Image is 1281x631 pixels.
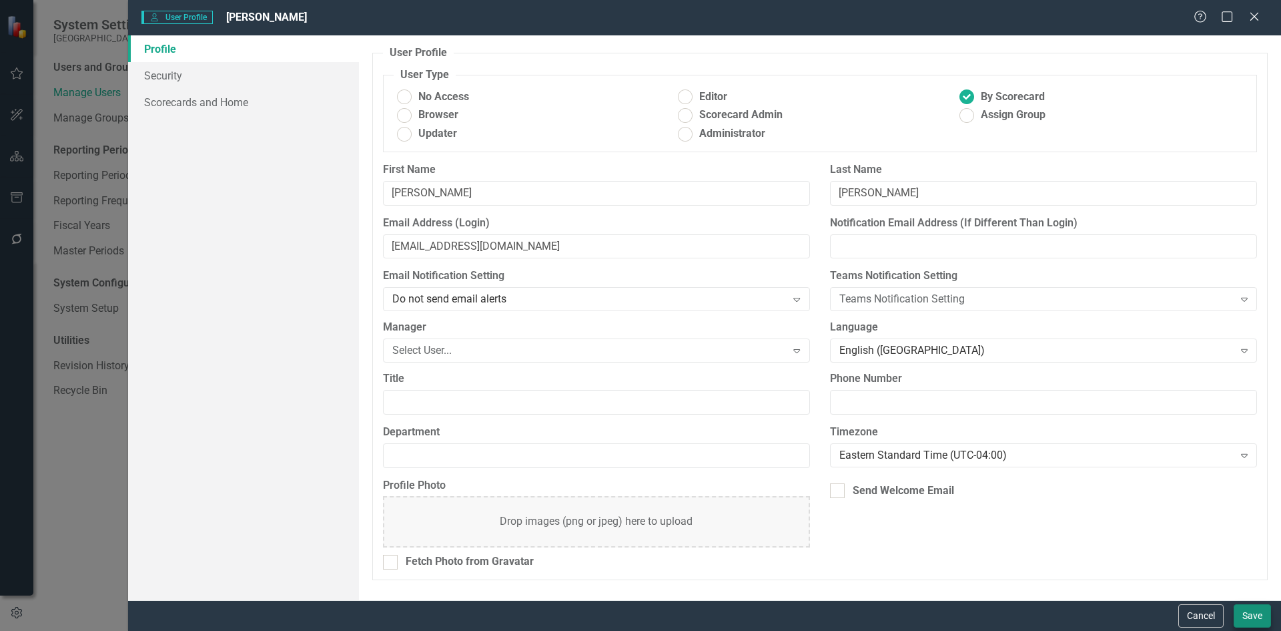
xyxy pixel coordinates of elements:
label: Teams Notification Setting [830,268,1257,284]
span: Administrator [699,126,765,142]
a: Profile [128,35,359,62]
span: By Scorecard [981,89,1045,105]
label: Email Notification Setting [383,268,810,284]
label: Title [383,371,810,387]
label: Profile Photo [383,478,810,493]
label: Manager [383,320,810,335]
div: Eastern Standard Time (UTC-04:00) [839,447,1234,463]
div: Fetch Photo from Gravatar [406,554,534,570]
span: Browser [418,108,458,123]
span: Editor [699,89,727,105]
span: Updater [418,126,457,142]
div: Drop images (png or jpeg) here to upload [500,514,693,530]
label: Email Address (Login) [383,216,810,231]
span: Scorecard Admin [699,108,783,123]
button: Save [1234,604,1271,628]
label: Timezone [830,425,1257,440]
label: Department [383,425,810,440]
span: [PERSON_NAME] [226,11,307,23]
label: Notification Email Address (If Different Than Login) [830,216,1257,231]
legend: User Profile [383,45,454,61]
div: Select User... [392,343,787,359]
button: Cancel [1178,604,1224,628]
a: Scorecards and Home [128,89,359,116]
div: Do not send email alerts [392,292,787,307]
a: Security [128,62,359,89]
label: Last Name [830,162,1257,178]
span: Assign Group [981,108,1045,123]
label: Phone Number [830,371,1257,387]
span: No Access [418,89,469,105]
label: First Name [383,162,810,178]
label: Language [830,320,1257,335]
span: User Profile [141,11,213,24]
div: Send Welcome Email [853,483,954,499]
div: English ([GEOGRAPHIC_DATA]) [839,343,1234,359]
div: Teams Notification Setting [839,292,1234,307]
legend: User Type [394,67,456,83]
